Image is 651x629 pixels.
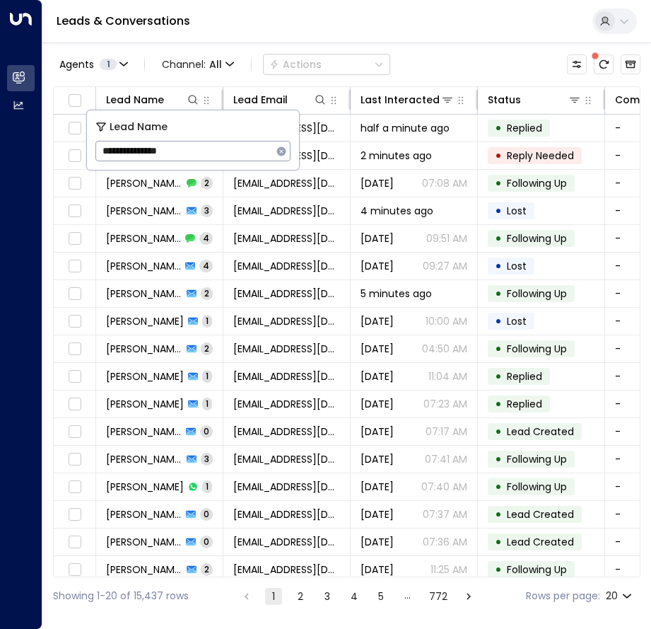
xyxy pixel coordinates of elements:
[621,54,640,74] button: Archived Leads
[233,314,340,328] span: beckyackroyd92@gmail.com
[360,369,394,383] span: Jul 07, 2025
[106,369,184,383] span: Rebecca Ackroyd
[526,589,600,604] label: Rows per page:
[495,337,502,361] div: •
[360,91,454,108] div: Last Interacted
[233,176,340,190] span: deirdrethesullis@yahoo.co.uk
[66,533,83,551] span: Toggle select row
[201,453,213,465] span: 3
[319,588,336,605] button: Go to page 3
[106,397,184,411] span: Rebecca Ackroyd
[426,231,467,246] p: 09:51 AM
[233,425,340,439] span: beckyackroyd92@gmail.com
[106,176,182,190] span: Deirdre Sullivan
[507,314,527,328] span: Lost
[292,588,309,605] button: Go to page 2
[233,452,340,466] span: beckyackroyd92@gmail.com
[233,480,340,494] span: beckyackroyd92@gmail.com
[507,259,527,273] span: Lost
[495,475,502,499] div: •
[53,54,133,74] button: Agents1
[106,231,181,246] span: David Cottrell
[106,562,182,577] span: Rebecca Ackroyd
[233,259,340,273] span: aloe.vera42@yahoo.com
[460,588,477,605] button: Go to next page
[360,535,394,549] span: Jun 23, 2025
[488,91,521,108] div: Status
[233,535,340,549] span: beckyackroyd92@gmail.com
[201,342,213,354] span: 2
[66,561,83,579] span: Toggle select row
[209,59,222,70] span: All
[507,562,567,577] span: Following Up
[202,480,212,492] span: 1
[66,147,83,165] span: Toggle select row
[360,452,394,466] span: Jun 25, 2025
[106,259,181,273] span: David Cottrell
[106,507,182,521] span: Rebecca Ackroyd
[66,423,83,441] span: Toggle select row
[199,232,213,244] span: 4
[100,59,117,70] span: 1
[66,313,83,330] span: Toggle select row
[202,315,212,327] span: 1
[233,342,340,356] span: beckyackroyd92@gmail.com
[495,254,502,278] div: •
[106,287,182,301] span: Rebecca Ackroyd
[360,259,394,273] span: Aug 04, 2025
[606,586,635,606] div: 20
[106,342,182,356] span: Rebecca Ackroyd
[57,13,190,29] a: Leads & Conversations
[233,231,340,246] span: aloe.vera42@yahoo.com
[425,452,467,466] p: 07:41 AM
[156,54,240,74] button: Channel:All
[495,420,502,444] div: •
[495,309,502,333] div: •
[360,176,394,190] span: Yesterday
[66,478,83,496] span: Toggle select row
[423,507,467,521] p: 07:37 AM
[422,342,467,356] p: 04:50 AM
[507,176,567,190] span: Following Up
[507,452,567,466] span: Following Up
[360,91,440,108] div: Last Interacted
[426,314,467,328] p: 10:00 AM
[59,59,94,69] span: Agents
[106,314,184,328] span: Rebecca Ackroyd
[106,91,200,108] div: Lead Name
[269,58,322,71] div: Actions
[66,230,83,248] span: Toggle select row
[428,369,467,383] p: 11:04 AM
[399,588,416,605] div: …
[426,588,450,605] button: Go to page 772
[507,535,574,549] span: Lead Created
[66,451,83,468] span: Toggle select row
[507,204,527,218] span: Lost
[495,144,502,168] div: •
[360,314,394,328] span: Jul 14, 2025
[495,116,502,140] div: •
[66,92,83,110] span: Toggle select all
[421,480,467,494] p: 07:40 AM
[423,259,467,273] p: 09:27 AM
[66,258,83,275] span: Toggle select row
[426,425,467,439] p: 07:17 AM
[66,340,83,358] span: Toggle select row
[263,54,390,75] div: Button group with a nested menu
[263,54,390,75] button: Actions
[360,562,394,577] span: Jun 18, 2025
[495,447,502,471] div: •
[507,369,542,383] span: Replied
[66,175,83,192] span: Toggle select row
[422,176,467,190] p: 07:08 AM
[495,282,502,306] div: •
[201,287,213,299] span: 2
[106,425,182,439] span: Rebecca Ackroyd
[156,54,240,74] span: Channel:
[233,369,340,383] span: beckyackroyd92@gmail.com
[202,398,212,410] span: 1
[201,204,213,217] span: 3
[233,397,340,411] span: beckyackroyd92@gmail.com
[106,452,182,466] span: Rebecca Ackroyd
[594,54,614,74] span: There are new threads available. Refresh the grid to view the latest updates.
